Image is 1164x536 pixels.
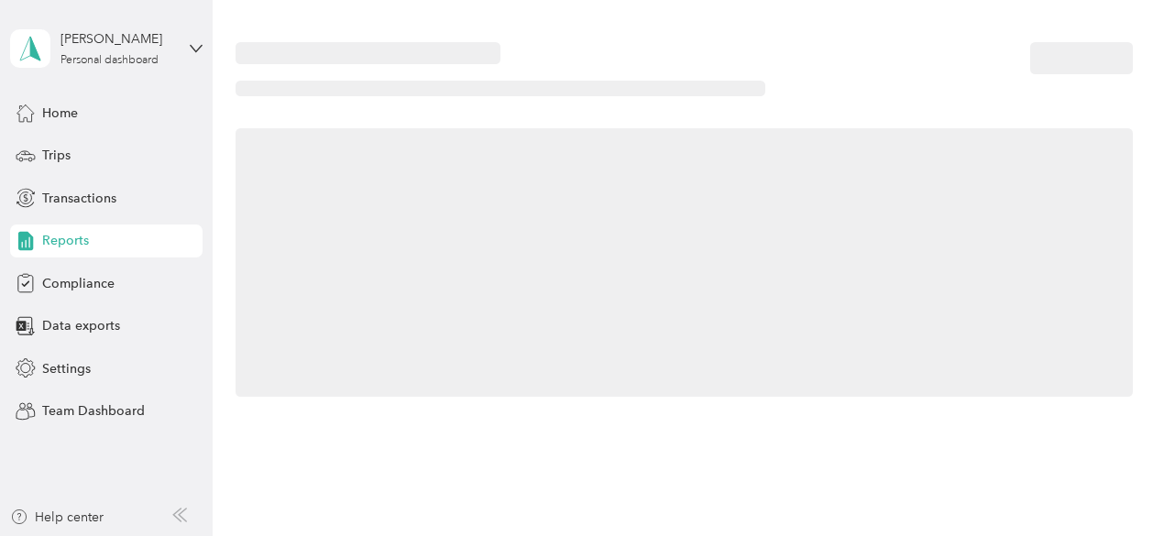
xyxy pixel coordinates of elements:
span: Compliance [42,274,115,293]
span: Transactions [42,189,116,208]
div: [PERSON_NAME] [60,29,175,49]
span: Team Dashboard [42,401,145,421]
span: Data exports [42,316,120,335]
button: Help center [10,508,104,527]
div: Personal dashboard [60,55,159,66]
span: Home [42,104,78,123]
span: Reports [42,231,89,250]
span: Settings [42,359,91,378]
span: Trips [42,146,71,165]
iframe: Everlance-gr Chat Button Frame [1061,433,1164,536]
